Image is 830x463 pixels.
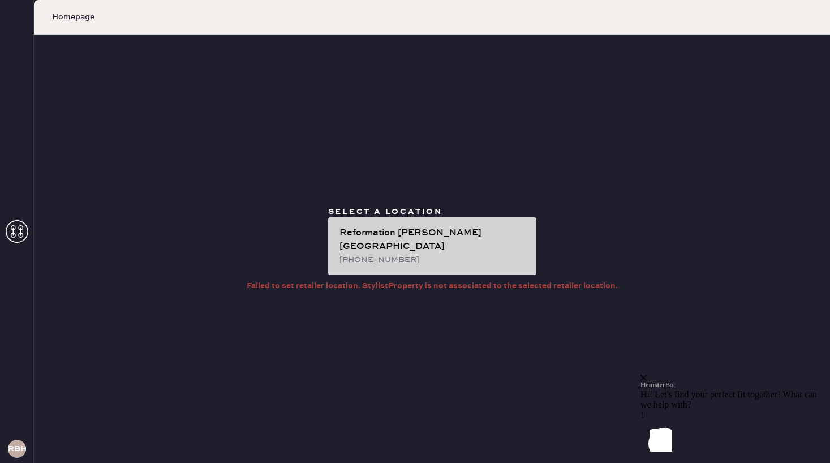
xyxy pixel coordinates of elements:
[339,254,527,266] div: [PHONE_NUMBER]
[328,207,443,217] span: Select a location
[247,280,618,292] div: Failed to set retailer location. StylistProperty is not associated to the selected retailer locat...
[8,445,26,453] h3: RBHA
[339,226,527,254] div: Reformation [PERSON_NAME][GEOGRAPHIC_DATA]
[52,11,94,23] span: Homepage
[640,306,827,461] iframe: Front Chat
